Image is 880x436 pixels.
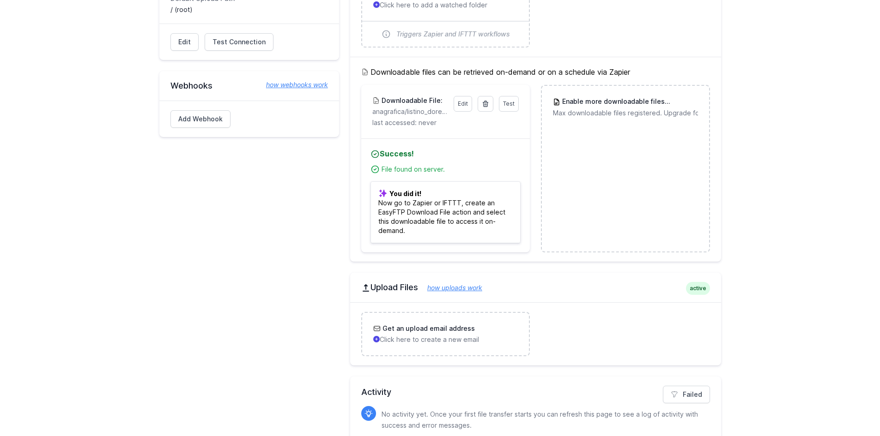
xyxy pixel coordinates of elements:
p: Max downloadable files registered. Upgrade for more. [553,108,698,118]
p: Now go to Zapier or IFTTT, create an EasyFTP Download File action and select this downloadable fi... [370,181,521,243]
h2: Webhooks [170,80,328,91]
div: File found on server. [382,165,521,174]
a: Test Connection [205,33,273,51]
iframe: Drift Widget Chat Controller [834,390,869,425]
a: Add Webhook [170,110,231,128]
a: how uploads work [418,284,482,292]
a: Edit [454,96,472,112]
h4: Success! [370,148,521,159]
h2: Activity [361,386,710,399]
span: Triggers Zapier and IFTTT workflows [396,30,510,39]
a: Failed [663,386,710,403]
a: how webhooks work [257,80,328,90]
span: Upgrade [665,97,698,107]
a: Test [499,96,519,112]
h3: Downloadable File: [380,96,443,105]
p: Click here to create a new email [373,335,518,344]
span: Test [503,100,515,107]
span: active [686,282,710,295]
a: Get an upload email address Click here to create a new email [362,313,529,355]
b: You did it! [389,190,421,197]
h3: Enable more downloadable files [560,97,698,107]
p: last accessed: never [372,118,519,127]
h3: Get an upload email address [381,324,475,333]
h5: Downloadable files can be retrieved on-demand or on a schedule via Zapier [361,66,710,78]
dd: / (root) [170,5,328,14]
p: Click here to add a watched folder [373,0,518,10]
a: Edit [170,33,199,51]
h2: Upload Files [361,282,710,293]
p: anagrafica/listino_doreca.csv [372,107,448,116]
span: Test Connection [212,37,266,47]
a: Enable more downloadable filesUpgrade Max downloadable files registered. Upgrade for more. [542,86,709,129]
